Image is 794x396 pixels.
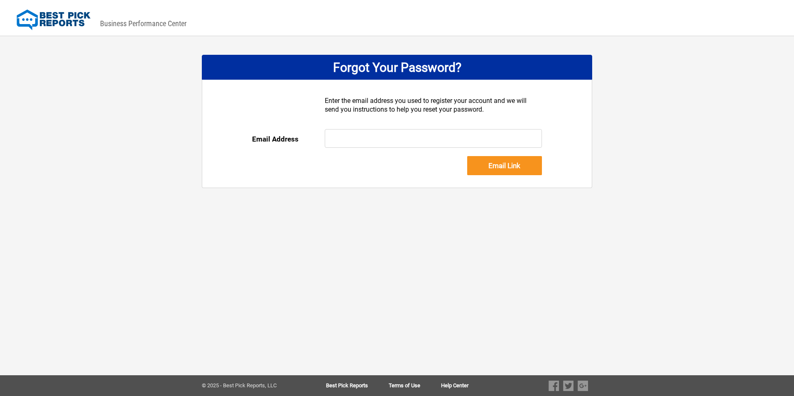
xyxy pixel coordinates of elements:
a: Terms of Use [389,383,441,389]
div: Email Address [252,129,325,149]
div: © 2025 - Best Pick Reports, LLC [202,383,299,389]
div: Forgot Your Password? [202,55,592,80]
img: Best Pick Reports Logo [17,10,91,30]
a: Help Center [441,383,468,389]
a: Best Pick Reports [326,383,389,389]
div: Enter the email address you used to register your account and we will send you instructions to he... [325,96,542,129]
input: Email Link [467,156,542,175]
